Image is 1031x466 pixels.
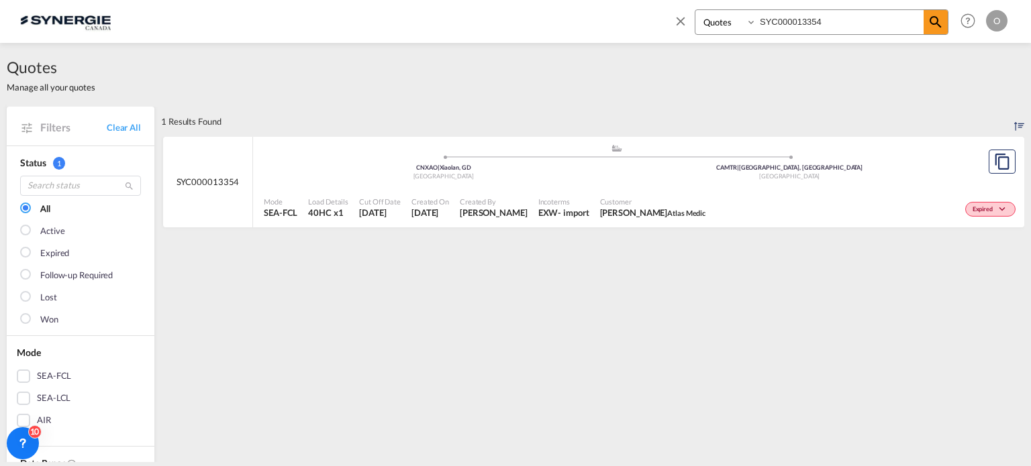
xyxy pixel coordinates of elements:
[40,313,58,327] div: Won
[37,369,71,383] div: SEA-FCL
[17,414,144,427] md-checkbox: AIR
[460,207,528,219] span: Adriana Groposila
[558,207,589,219] div: - import
[308,207,348,219] span: 40HC x 1
[40,120,107,135] span: Filters
[7,81,95,93] span: Manage all your quotes
[37,414,51,427] div: AIR
[438,164,440,171] span: |
[538,207,589,219] div: EXW import
[359,207,401,219] span: 17 Jul 2025
[40,269,113,282] div: Follow-up Required
[411,196,449,207] span: Created On
[986,10,1008,32] div: O
[411,207,449,219] span: 17 Jul 2025
[716,164,863,171] span: CAMTR [GEOGRAPHIC_DATA], [GEOGRAPHIC_DATA]
[956,9,979,32] span: Help
[416,164,471,171] span: CNXAO Xiaolan, GD
[163,137,1024,228] div: SYC000013354 assets/icons/custom/ship-fill.svgassets/icons/custom/roll-o-plane.svgOriginXiaolan, ...
[161,107,222,136] div: 1 Results Found
[17,347,41,358] span: Mode
[538,196,589,207] span: Incoterms
[1014,107,1024,136] div: Sort by: Created On
[37,392,70,405] div: SEA-LCL
[124,181,134,191] md-icon: icon-magnify
[413,172,474,180] span: [GEOGRAPHIC_DATA]
[994,154,1010,170] md-icon: assets/icons/custom/copyQuote.svg
[965,202,1016,217] div: Change Status Here
[673,9,695,42] span: icon-close
[20,6,111,36] img: 1f56c880d42311ef80fc7dca854c8e59.png
[7,56,95,78] span: Quotes
[924,10,948,34] span: icon-magnify
[600,196,706,207] span: Customer
[359,196,401,207] span: Cut Off Date
[17,369,144,383] md-checkbox: SEA-FCL
[53,157,65,170] span: 1
[308,196,348,207] span: Load Details
[928,14,944,30] md-icon: icon-magnify
[264,196,297,207] span: Mode
[759,172,820,180] span: [GEOGRAPHIC_DATA]
[609,145,625,152] md-icon: assets/icons/custom/ship-fill.svg
[40,247,69,260] div: Expired
[756,10,924,34] input: Enter Quotation Number
[600,207,706,219] span: Jessie Vigneau Atlas Medic
[20,156,141,170] div: Status 1
[264,207,297,219] span: SEA-FCL
[20,157,46,168] span: Status
[973,205,996,215] span: Expired
[17,392,144,405] md-checkbox: SEA-LCL
[956,9,986,34] div: Help
[177,176,240,188] span: SYC000013354
[460,196,528,207] span: Created By
[20,176,141,196] input: Search status
[40,291,57,304] div: Lost
[989,150,1016,174] button: Copy Quote
[107,121,141,133] a: Clear All
[673,13,688,28] md-icon: icon-close
[996,206,1012,213] md-icon: icon-chevron-down
[538,207,558,219] div: EXW
[737,164,739,171] span: |
[40,202,50,216] div: All
[40,225,64,238] div: Active
[667,209,705,217] span: Atlas Medic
